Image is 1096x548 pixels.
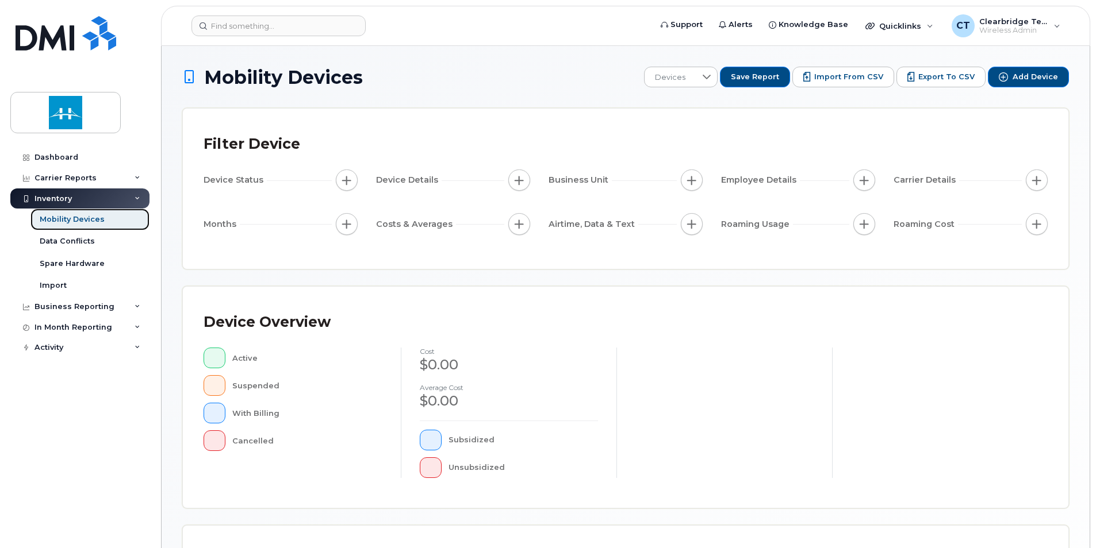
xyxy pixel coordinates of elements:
span: Device Status [204,174,267,186]
span: Import from CSV [814,72,883,82]
div: Subsidized [449,430,599,450]
span: Roaming Cost [894,218,958,230]
span: Costs & Averages [376,218,456,230]
button: Export to CSV [896,67,986,87]
div: Suspended [232,375,383,396]
button: Save Report [720,67,790,87]
span: Airtime, Data & Text [549,218,638,230]
button: Add Device [988,67,1069,87]
div: $0.00 [420,355,598,375]
div: Unsubsidized [449,457,599,478]
span: Add Device [1013,72,1058,82]
span: Roaming Usage [721,218,793,230]
span: Save Report [731,72,779,82]
div: Filter Device [204,129,300,159]
h4: cost [420,348,598,355]
span: Export to CSV [918,72,975,82]
span: Carrier Details [894,174,959,186]
div: $0.00 [420,391,598,411]
div: With Billing [232,403,383,423]
span: Months [204,218,240,230]
div: Device Overview [204,307,331,337]
button: Import from CSV [792,67,894,87]
span: Business Unit [549,174,612,186]
span: Devices [645,67,696,88]
div: Cancelled [232,430,383,451]
span: Employee Details [721,174,800,186]
div: Active [232,348,383,368]
span: Device Details [376,174,442,186]
h4: Average cost [420,384,598,391]
span: Mobility Devices [204,67,363,87]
